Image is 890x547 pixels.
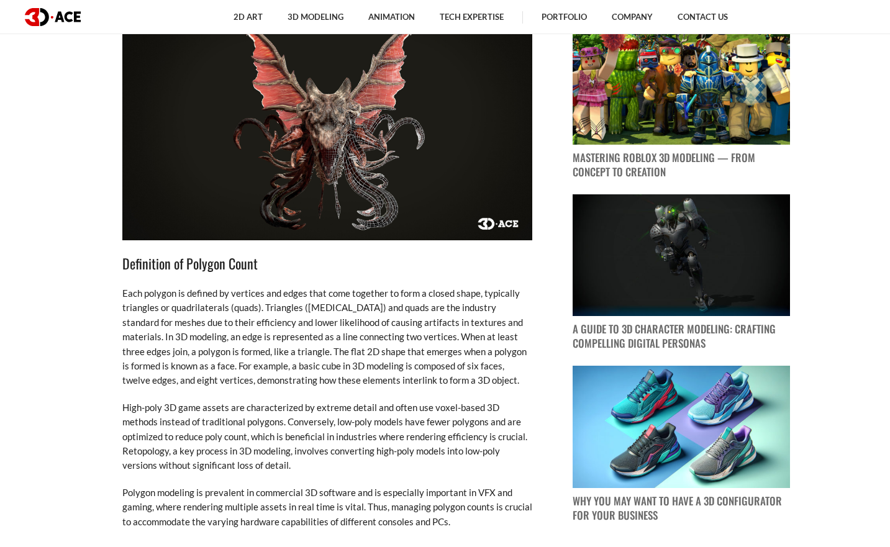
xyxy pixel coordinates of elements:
[573,194,790,351] a: blog post image A Guide to 3D Character Modeling: Crafting Compelling Digital Personas
[573,366,790,523] a: blog post image Why You May Want to Have a 3D Configurator for Your Business
[122,10,532,240] img: Sky Kraken
[573,194,790,317] img: blog post image
[122,400,532,473] p: High-poly 3D game assets are characterized by extreme detail and often use voxel-based 3D methods...
[122,286,532,388] p: Each polygon is defined by vertices and edges that come together to form a closed shape, typicall...
[122,486,532,529] p: Polygon modeling is prevalent in commercial 3D software and is especially important in VFX and ga...
[573,366,790,488] img: blog post image
[573,22,790,145] img: blog post image
[122,253,532,274] h3: Definition of Polygon Count
[573,151,790,179] p: Mastering Roblox 3D Modeling — From Concept to Creation
[573,494,790,523] p: Why You May Want to Have a 3D Configurator for Your Business
[573,22,790,179] a: blog post image Mastering Roblox 3D Modeling — From Concept to Creation
[573,322,790,351] p: A Guide to 3D Character Modeling: Crafting Compelling Digital Personas
[25,8,81,26] img: logo dark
